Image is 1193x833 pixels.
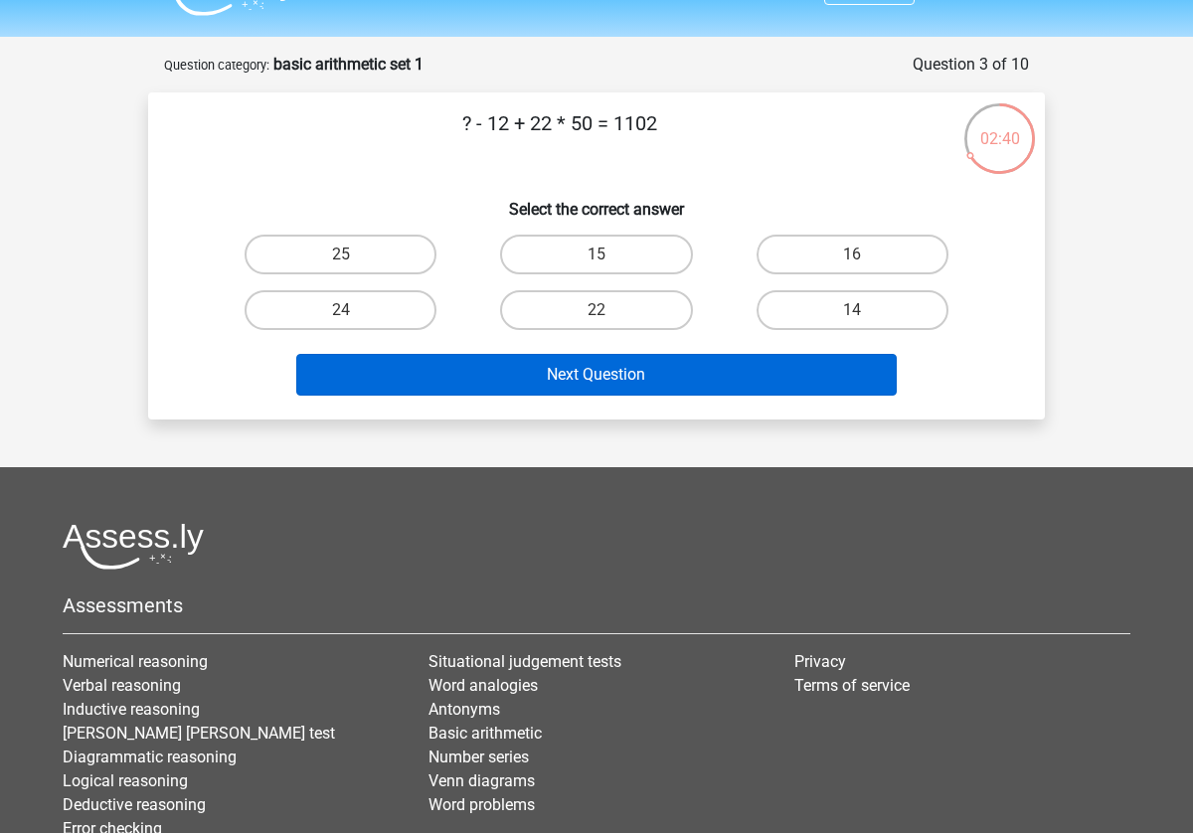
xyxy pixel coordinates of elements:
small: Question category: [164,58,269,73]
a: Diagrammatic reasoning [63,748,237,766]
a: Number series [428,748,529,766]
label: 25 [245,235,436,274]
a: Logical reasoning [63,771,188,790]
label: 24 [245,290,436,330]
label: 22 [500,290,692,330]
div: Question 3 of 10 [913,53,1029,77]
a: Inductive reasoning [63,700,200,719]
a: Verbal reasoning [63,676,181,695]
a: Numerical reasoning [63,652,208,671]
a: Terms of service [794,676,910,695]
h5: Assessments [63,593,1130,617]
a: Deductive reasoning [63,795,206,814]
img: Assessly logo [63,523,204,570]
label: 14 [757,290,948,330]
a: [PERSON_NAME] [PERSON_NAME] test [63,724,335,743]
a: Situational judgement tests [428,652,621,671]
p: ? - 12 + 22 * 50 = 1102 [180,108,938,168]
a: Antonyms [428,700,500,719]
a: Basic arithmetic [428,724,542,743]
a: Word problems [428,795,535,814]
h6: Select the correct answer [180,184,1013,219]
button: Next Question [296,354,898,396]
a: Privacy [794,652,846,671]
label: 16 [757,235,948,274]
a: Venn diagrams [428,771,535,790]
strong: basic arithmetic set 1 [273,55,424,74]
a: Word analogies [428,676,538,695]
div: 02:40 [962,101,1037,151]
label: 15 [500,235,692,274]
